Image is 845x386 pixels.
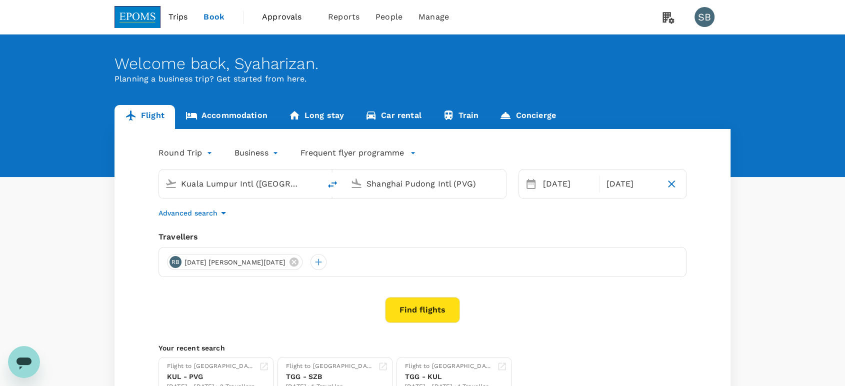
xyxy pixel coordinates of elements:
[234,145,280,161] div: Business
[278,105,354,129] a: Long stay
[286,361,374,371] div: Flight to [GEOGRAPHIC_DATA]
[499,182,501,184] button: Open
[262,11,312,23] span: Approvals
[489,105,566,129] a: Concierge
[167,361,255,371] div: Flight to [GEOGRAPHIC_DATA]
[320,172,344,196] button: delete
[114,73,730,85] p: Planning a business trip? Get started from here.
[286,371,374,382] div: TGG - SZB
[175,105,278,129] a: Accommodation
[8,346,40,378] iframe: Button to launch messaging window
[181,176,299,191] input: Depart from
[405,361,493,371] div: Flight to [GEOGRAPHIC_DATA]
[300,147,416,159] button: Frequent flyer programme
[178,257,291,267] span: [DATE] [PERSON_NAME][DATE]
[167,254,302,270] div: RB[DATE] [PERSON_NAME][DATE]
[114,6,160,28] img: EPOMS SDN BHD
[168,11,188,23] span: Trips
[158,343,686,353] p: Your recent search
[375,11,402,23] span: People
[405,371,493,382] div: TGG - KUL
[366,176,485,191] input: Going to
[158,207,229,219] button: Advanced search
[602,174,660,194] div: [DATE]
[169,256,181,268] div: RB
[158,208,217,218] p: Advanced search
[167,371,255,382] div: KUL - PVG
[432,105,489,129] a: Train
[418,11,449,23] span: Manage
[158,231,686,243] div: Travellers
[385,297,460,323] button: Find flights
[354,105,432,129] a: Car rental
[694,7,714,27] div: SB
[539,174,597,194] div: [DATE]
[114,54,730,73] div: Welcome back , Syaharizan .
[328,11,359,23] span: Reports
[158,145,214,161] div: Round Trip
[203,11,224,23] span: Book
[114,105,175,129] a: Flight
[300,147,404,159] p: Frequent flyer programme
[313,182,315,184] button: Open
